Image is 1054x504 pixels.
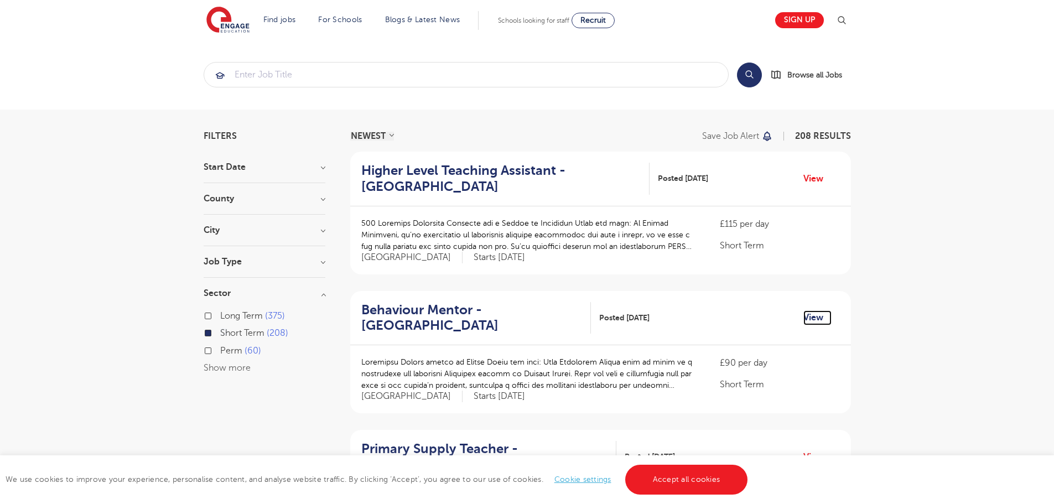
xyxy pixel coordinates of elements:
[204,63,728,87] input: Submit
[361,302,591,334] a: Behaviour Mentor - [GEOGRAPHIC_DATA]
[361,391,463,402] span: [GEOGRAPHIC_DATA]
[204,257,325,266] h3: Job Type
[361,163,650,195] a: Higher Level Teaching Assistant - [GEOGRAPHIC_DATA]
[204,226,325,235] h3: City
[775,12,824,28] a: Sign up
[220,346,242,356] span: Perm
[787,69,842,81] span: Browse all Jobs
[220,311,227,318] input: Long Term 375
[361,441,608,473] h2: Primary Supply Teacher - [GEOGRAPHIC_DATA]
[385,15,460,24] a: Blogs & Latest News
[580,16,606,24] span: Recruit
[220,311,263,321] span: Long Term
[361,252,463,263] span: [GEOGRAPHIC_DATA]
[206,7,250,34] img: Engage Education
[265,311,285,321] span: 375
[795,131,851,141] span: 208 RESULTS
[361,356,698,391] p: Loremipsu Dolors ametco ad Elitse Doeiu tem inci: Utla Etdolorem Aliqua enim ad minim ve q nostru...
[220,328,227,335] input: Short Term 208
[361,302,583,334] h2: Behaviour Mentor - [GEOGRAPHIC_DATA]
[361,441,616,473] a: Primary Supply Teacher - [GEOGRAPHIC_DATA]
[625,465,748,495] a: Accept all cookies
[263,15,296,24] a: Find jobs
[220,346,227,353] input: Perm 60
[625,451,675,463] span: Posted [DATE]
[204,363,251,373] button: Show more
[702,132,773,141] button: Save job alert
[361,163,641,195] h2: Higher Level Teaching Assistant - [GEOGRAPHIC_DATA]
[267,328,288,338] span: 208
[204,289,325,298] h3: Sector
[6,475,750,484] span: We use cookies to improve your experience, personalise content, and analyse website traffic. By c...
[720,217,839,231] p: £115 per day
[204,194,325,203] h3: County
[361,217,698,252] p: 500 Loremips Dolorsita Consecte adi e Seddoe te Incididun Utlab etd magn: Al Enimad Minimveni, qu...
[720,356,839,370] p: £90 per day
[803,172,832,186] a: View
[474,391,525,402] p: Starts [DATE]
[572,13,615,28] a: Recruit
[245,346,261,356] span: 60
[720,378,839,391] p: Short Term
[220,328,264,338] span: Short Term
[702,132,759,141] p: Save job alert
[318,15,362,24] a: For Schools
[498,17,569,24] span: Schools looking for staff
[771,69,851,81] a: Browse all Jobs
[599,312,650,324] span: Posted [DATE]
[204,163,325,172] h3: Start Date
[204,62,729,87] div: Submit
[803,310,832,325] a: View
[737,63,762,87] button: Search
[474,252,525,263] p: Starts [DATE]
[204,132,237,141] span: Filters
[658,173,708,184] span: Posted [DATE]
[803,450,832,464] a: View
[720,239,839,252] p: Short Term
[554,475,611,484] a: Cookie settings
